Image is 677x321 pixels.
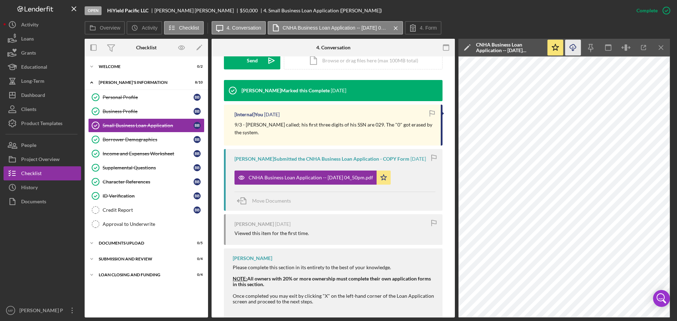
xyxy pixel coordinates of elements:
div: B B [194,150,201,157]
button: Checklist [164,21,204,35]
div: Clients [21,102,36,118]
div: [PERSON_NAME]'S INFORMATION [99,80,185,85]
div: Project Overview [21,152,60,168]
div: B B [194,164,201,171]
div: B B [194,192,201,199]
a: Borrower DemographicsBB [88,132,205,147]
button: Clients [4,102,81,116]
div: 0 / 4 [190,273,203,277]
div: B B [194,122,201,129]
div: Income and Expenses Worksheet [103,151,194,156]
div: Personal Profile [103,94,194,100]
button: Grants [4,46,81,60]
button: People [4,138,81,152]
div: Documents [21,195,46,210]
button: Dashboard [4,88,81,102]
div: 4. Small Business Loan Application ([PERSON_NAME]) [263,8,382,13]
div: 0 / 5 [190,241,203,245]
button: 4. Conversation [212,21,266,35]
label: 4. Form [420,25,437,31]
div: Credit Report [103,207,194,213]
a: Credit ReportBB [88,203,205,217]
div: Educational [21,60,47,76]
div: Open [85,6,102,15]
div: B B [194,94,201,101]
button: Move Documents [234,192,298,210]
label: CNHA Business Loan Application -- [DATE] 04_50pm.pdf [283,25,389,31]
a: Long-Term [4,74,81,88]
div: B B [194,136,201,143]
div: [PERSON_NAME] [234,221,274,227]
div: CNHA Business Loan Application -- [DATE] 04_50pm.pdf [476,42,543,53]
div: B B [194,206,201,214]
time: 2025-09-03 21:29 [264,112,280,117]
p: 9/3 - [PERSON_NAME] called; his first three digits of his SSN are 029. The "0" got erased by the ... [234,121,434,137]
a: Character ReferencesBB [88,175,205,189]
div: Checklist [136,45,157,50]
div: Send [247,52,258,69]
div: Open Intercom Messenger [653,290,670,307]
button: Complete [629,4,673,18]
span: Move Documents [252,198,291,204]
div: Please complete this section in its entirety to the best of your knowledge. [233,265,435,270]
div: [PERSON_NAME] [PERSON_NAME] [154,8,240,13]
a: Supplemental QuestionsBB [88,161,205,175]
label: Checklist [179,25,199,31]
div: DOCUMENTS UPLOAD [99,241,185,245]
div: Complete [636,4,658,18]
text: MP [8,309,13,313]
button: Activity [4,18,81,32]
button: Educational [4,60,81,74]
div: Small Business Loan Application [103,123,194,128]
div: Supplemental Questions [103,165,194,171]
div: SUBMISSION AND REVIEW [99,257,185,261]
div: Business Profile [103,109,194,114]
div: Once completed you may exit by clicking "X" on the left-hand corner of the Loan Application scree... [233,293,435,310]
time: 2025-09-03 20:50 [410,156,426,162]
div: 0 / 4 [190,257,203,261]
button: Loans [4,32,81,46]
button: MP[PERSON_NAME] P [4,303,81,317]
div: People [21,138,36,154]
a: ID VerificationBB [88,189,205,203]
a: Personal ProfileBB [88,90,205,104]
a: Checklist [4,166,81,180]
div: Borrower Demographics [103,137,194,142]
a: History [4,180,81,195]
a: Documents [4,195,81,209]
div: Viewed this item for the first time. [234,230,309,236]
a: Project Overview [4,152,81,166]
div: Activity [21,18,38,33]
a: Income and Expenses WorksheetBB [88,147,205,161]
div: [PERSON_NAME] P [18,303,63,319]
div: 4. Conversation [316,45,350,50]
div: Checklist [21,166,42,182]
button: Overview [85,21,125,35]
div: Loans [21,32,34,48]
div: Approval to Underwrite [103,221,204,227]
button: CNHA Business Loan Application -- [DATE] 04_50pm.pdf [234,171,391,185]
button: Product Templates [4,116,81,130]
button: Activity [127,21,162,35]
label: 4. Conversation [227,25,261,31]
time: 2025-09-03 20:24 [275,221,291,227]
span: NOTE: [233,276,247,282]
div: Product Templates [21,116,62,132]
div: 0 / 2 [190,64,203,69]
div: Dashboard [21,88,45,104]
strong: All owners with 20% or more ownership must complete their own application forms in this section. [233,276,431,287]
div: Grants [21,46,36,62]
div: Character References [103,179,194,185]
label: Overview [100,25,120,31]
label: Activity [142,25,157,31]
div: 8 / 10 [190,80,203,85]
button: Send [224,52,280,69]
